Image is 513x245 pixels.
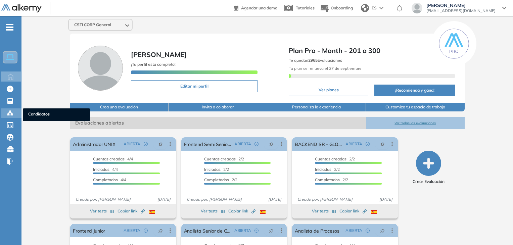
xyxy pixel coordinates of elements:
[296,5,315,10] span: Tutoriales
[328,66,362,71] b: 27 de septiembre
[295,137,342,151] a: BACKEND SR - GLOBOKAS
[315,167,340,172] span: 2/2
[413,151,445,185] button: Crear Evaluación
[264,139,279,149] button: pushpin
[289,46,455,56] span: Plan Pro - Month - 201 a 300
[158,228,163,233] span: pushpin
[375,225,390,236] button: pushpin
[153,225,168,236] button: pushpin
[144,229,148,233] span: check-circle
[144,142,148,146] span: check-circle
[254,142,259,146] span: check-circle
[331,5,353,10] span: Onboarding
[371,210,377,214] img: ESP
[289,58,342,63] span: Te quedan Evaluaciones
[374,85,455,96] button: ¡Recomienda y gana!
[204,167,221,172] span: Iniciadas
[269,228,274,233] span: pushpin
[124,228,140,234] span: ABIERTA
[6,27,13,28] i: -
[73,137,115,151] a: Administrador UNIX
[315,156,346,161] span: Cuentas creadas
[131,62,176,67] span: ¡Tu perfil está completo!
[204,156,244,161] span: 2/2
[153,139,168,149] button: pushpin
[266,196,284,202] span: [DATE]
[131,50,187,59] span: [PERSON_NAME]
[234,141,251,147] span: ABIERTA
[380,228,385,233] span: pushpin
[380,141,385,147] span: pushpin
[289,66,362,71] span: Tu plan se renueva el
[70,103,169,111] button: Crea una evaluación
[315,156,355,161] span: 2/2
[204,167,229,172] span: 2/2
[93,177,126,182] span: 4/4
[345,228,362,234] span: ABIERTA
[339,207,367,215] button: Copiar link
[426,8,496,13] span: [EMAIL_ADDRESS][DOMAIN_NAME]
[234,228,251,234] span: ABIERTA
[260,210,266,214] img: ESP
[74,22,111,28] span: CSTI CORP General
[228,208,255,214] span: Copiar link
[204,177,229,182] span: Completados
[426,3,496,8] span: [PERSON_NAME]
[379,7,383,9] img: arrow
[366,142,370,146] span: check-circle
[254,229,259,233] span: check-circle
[241,5,277,10] span: Agendar una demo
[315,177,348,182] span: 2/2
[158,141,163,147] span: pushpin
[204,156,236,161] span: Cuentas creadas
[413,179,445,185] span: Crear Evaluación
[1,4,42,13] img: Logo
[93,167,109,172] span: Iniciadas
[308,58,318,63] b: 2965
[201,207,225,215] button: Ver tests
[264,225,279,236] button: pushpin
[345,141,362,147] span: ABIERTA
[155,196,173,202] span: [DATE]
[289,84,368,96] button: Ver planes
[93,167,118,172] span: 4/4
[78,46,123,91] img: Foto de perfil
[366,103,465,111] button: Customiza tu espacio de trabajo
[377,196,395,202] span: [DATE]
[234,3,277,11] a: Agendar una demo
[315,177,340,182] span: Completados
[169,103,267,111] button: Invita a colaborar
[149,210,155,214] img: ESP
[269,141,274,147] span: pushpin
[267,103,366,111] button: Personaliza la experiencia
[28,111,85,118] span: Candidatos
[118,208,145,214] span: Copiar link
[93,156,133,161] span: 4/4
[295,224,339,237] a: Analista de Procesos
[204,177,237,182] span: 2/2
[93,156,125,161] span: Cuentas creadas
[184,224,232,237] a: Analista Senior de Gestión de Accesos SAP
[73,224,105,237] a: Frontend Junior
[131,80,258,92] button: Editar mi perfil
[90,207,114,215] button: Ver tests
[93,177,118,182] span: Completados
[118,207,145,215] button: Copiar link
[184,196,244,202] span: Creado por: [PERSON_NAME]
[315,167,331,172] span: Iniciadas
[124,141,140,147] span: ABIERTA
[361,4,369,12] img: world
[366,229,370,233] span: check-circle
[184,137,232,151] a: Frontend Semi Senior - UPCH
[366,117,465,129] button: Ver todas las evaluaciones
[228,207,255,215] button: Copiar link
[320,1,353,15] button: Onboarding
[73,196,133,202] span: Creado por: [PERSON_NAME]
[372,5,377,11] span: ES
[312,207,336,215] button: Ver tests
[295,196,355,202] span: Creado por: [PERSON_NAME]
[339,208,367,214] span: Copiar link
[70,117,366,129] span: Evaluaciones abiertas
[375,139,390,149] button: pushpin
